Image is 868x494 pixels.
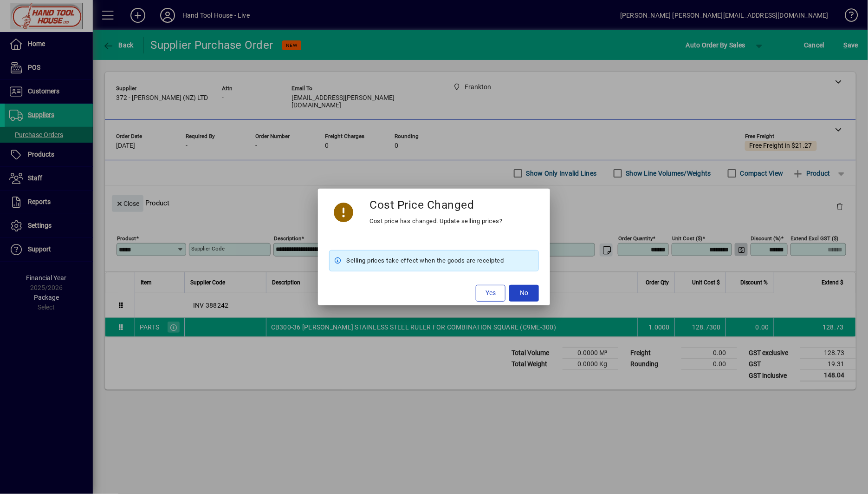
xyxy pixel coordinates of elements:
button: No [509,285,539,302]
div: Cost price has changed. Update selling prices? [370,216,503,227]
button: Yes [476,285,505,302]
span: No [520,288,528,298]
span: Yes [486,288,496,298]
h3: Cost Price Changed [370,198,474,211]
span: Selling prices take effect when the goods are receipted [346,255,504,266]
